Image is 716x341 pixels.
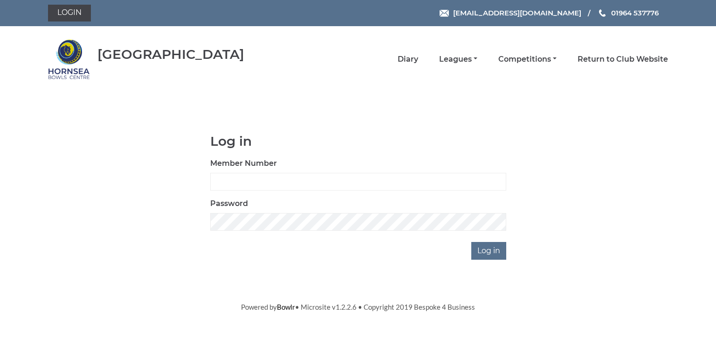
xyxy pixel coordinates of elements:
img: Hornsea Bowls Centre [48,38,90,80]
img: Phone us [599,9,606,17]
h1: Log in [210,134,506,149]
a: Bowlr [277,303,295,311]
label: Member Number [210,158,277,169]
a: Return to Club Website [578,54,668,64]
span: 01964 537776 [611,8,659,17]
label: Password [210,198,248,209]
div: [GEOGRAPHIC_DATA] [97,47,244,62]
img: Email [440,10,449,17]
a: Email [EMAIL_ADDRESS][DOMAIN_NAME] [440,7,581,18]
span: Powered by • Microsite v1.2.2.6 • Copyright 2019 Bespoke 4 Business [241,303,475,311]
a: Diary [398,54,418,64]
span: [EMAIL_ADDRESS][DOMAIN_NAME] [453,8,581,17]
a: Competitions [498,54,557,64]
a: Phone us 01964 537776 [598,7,659,18]
a: Leagues [439,54,477,64]
input: Log in [471,242,506,260]
a: Login [48,5,91,21]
